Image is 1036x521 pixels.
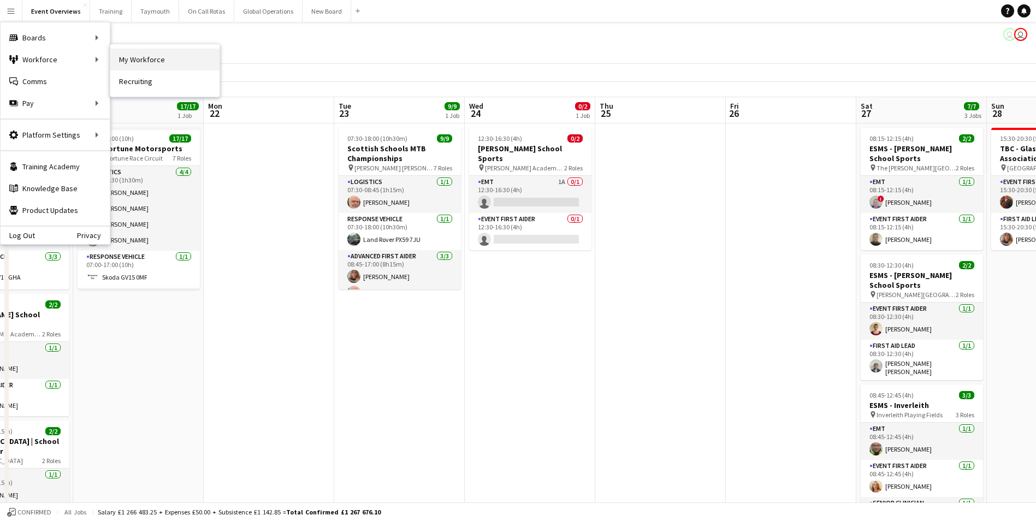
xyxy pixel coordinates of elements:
[62,508,88,516] span: All jobs
[339,176,461,213] app-card-role: Logistics1/107:30-08:45 (1h15m)[PERSON_NAME]
[445,102,460,110] span: 9/9
[469,144,591,163] h3: [PERSON_NAME] School Sports
[959,134,974,143] span: 2/2
[208,101,222,111] span: Mon
[179,1,234,22] button: On Call Rotas
[303,1,351,22] button: New Board
[730,101,739,111] span: Fri
[339,101,351,111] span: Tue
[445,111,459,120] div: 1 Job
[177,102,199,110] span: 17/17
[469,128,591,250] app-job-card: 12:30-16:30 (4h)0/2[PERSON_NAME] School Sports [PERSON_NAME] Academy Playing Fields2 RolesEMT1A0/...
[600,101,613,111] span: Thu
[467,107,483,120] span: 24
[78,144,200,153] h3: East Fortune Motorsports
[339,128,461,289] app-job-card: 07:30-18:00 (10h30m)9/9Scottish Schools MTB Championships [PERSON_NAME] [PERSON_NAME]7 RolesLogis...
[1,199,110,221] a: Product Updates
[1,124,110,146] div: Platform Settings
[177,111,198,120] div: 1 Job
[78,251,200,288] app-card-role: Response Vehicle1/107:00-17:00 (10h)Skoda GV15 0MF
[339,144,461,163] h3: Scottish Schools MTB Championships
[469,213,591,250] app-card-role: Event First Aider0/112:30-16:30 (4h)
[964,102,979,110] span: 7/7
[110,49,220,70] a: My Workforce
[567,134,583,143] span: 0/2
[1014,28,1027,41] app-user-avatar: Operations Team
[98,508,381,516] div: Salary £1 266 483.25 + Expenses £50.00 + Subsistence £1 142.85 =
[861,213,983,250] app-card-role: Event First Aider1/108:15-12:15 (4h)[PERSON_NAME]
[959,391,974,399] span: 3/3
[286,508,381,516] span: Total Confirmed £1 267 676.10
[110,70,220,92] a: Recruiting
[469,176,591,213] app-card-role: EMT1A0/112:30-16:30 (4h)
[869,134,914,143] span: 08:15-12:15 (4h)
[1,156,110,177] a: Training Academy
[877,164,956,172] span: The [PERSON_NAME][GEOGRAPHIC_DATA]
[132,1,179,22] button: Taymouth
[478,134,522,143] span: 12:30-16:30 (4h)
[861,254,983,380] app-job-card: 08:30-12:30 (4h)2/2ESMS - [PERSON_NAME] School Sports [PERSON_NAME][GEOGRAPHIC_DATA]2 RolesEvent ...
[78,128,200,289] app-job-card: 07:00-17:00 (10h)17/17East Fortune Motorsports East Fortune Race Circuit7 RolesLogistics4/407:00-...
[1,177,110,199] a: Knowledge Base
[485,164,564,172] span: [PERSON_NAME] Academy Playing Fields
[878,196,884,202] span: !
[861,423,983,460] app-card-role: EMT1/108:45-12:45 (4h)[PERSON_NAME]
[861,128,983,250] app-job-card: 08:15-12:15 (4h)2/2ESMS - [PERSON_NAME] School Sports The [PERSON_NAME][GEOGRAPHIC_DATA]2 RolesEM...
[1,27,110,49] div: Boards
[93,154,163,162] span: East Fortune Race Circuit
[42,457,61,465] span: 2 Roles
[1,49,110,70] div: Workforce
[861,303,983,340] app-card-role: Event First Aider1/108:30-12:30 (4h)[PERSON_NAME]
[877,291,956,299] span: [PERSON_NAME][GEOGRAPHIC_DATA]
[956,291,974,299] span: 2 Roles
[576,111,590,120] div: 1 Job
[564,164,583,172] span: 2 Roles
[42,330,61,338] span: 2 Roles
[339,250,461,319] app-card-role: Advanced First Aider3/308:45-17:00 (8h15m)[PERSON_NAME][PERSON_NAME]
[17,508,51,516] span: Confirmed
[861,101,873,111] span: Sat
[354,164,434,172] span: [PERSON_NAME] [PERSON_NAME]
[1,70,110,92] a: Comms
[869,391,914,399] span: 08:45-12:45 (4h)
[859,107,873,120] span: 27
[339,213,461,250] app-card-role: Response Vehicle1/107:30-18:00 (10h30m)Land Rover PX59 7JU
[434,164,452,172] span: 7 Roles
[956,164,974,172] span: 2 Roles
[990,107,1004,120] span: 28
[1003,28,1016,41] app-user-avatar: Operations Team
[1,92,110,114] div: Pay
[469,101,483,111] span: Wed
[173,154,191,162] span: 7 Roles
[77,231,110,240] a: Privacy
[169,134,191,143] span: 17/17
[575,102,590,110] span: 0/2
[45,427,61,435] span: 2/2
[729,107,739,120] span: 26
[598,107,613,120] span: 25
[861,176,983,213] app-card-role: EMT1/108:15-12:15 (4h)![PERSON_NAME]
[877,411,943,419] span: Inverleith Playing Fields
[861,460,983,497] app-card-role: Event First Aider1/108:45-12:45 (4h)[PERSON_NAME]
[956,411,974,419] span: 3 Roles
[861,270,983,290] h3: ESMS - [PERSON_NAME] School Sports
[234,1,303,22] button: Global Operations
[78,166,200,251] app-card-role: Logistics4/407:00-08:30 (1h30m)[PERSON_NAME][PERSON_NAME][PERSON_NAME][PERSON_NAME]
[347,134,407,143] span: 07:30-18:00 (10h30m)
[1,231,35,240] a: Log Out
[90,1,132,22] button: Training
[991,101,1004,111] span: Sun
[964,111,981,120] div: 3 Jobs
[861,400,983,410] h3: ESMS - Inverleith
[337,107,351,120] span: 23
[5,506,53,518] button: Confirmed
[206,107,222,120] span: 22
[959,261,974,269] span: 2/2
[437,134,452,143] span: 9/9
[22,1,90,22] button: Event Overviews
